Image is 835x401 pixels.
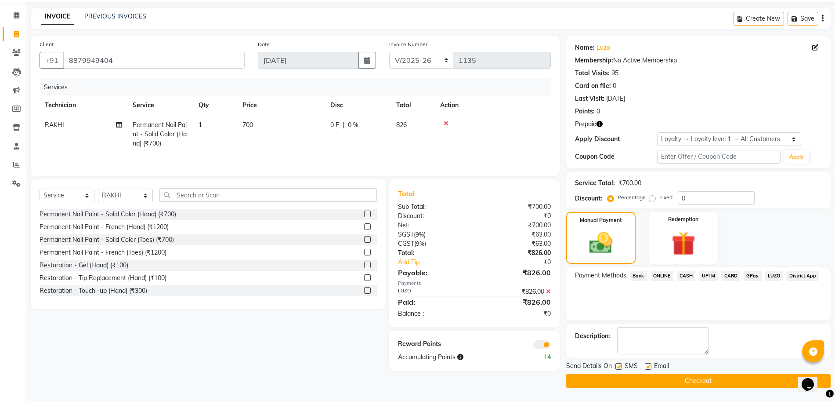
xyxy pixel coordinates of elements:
[659,193,672,201] label: Fixed
[699,271,718,281] span: UPI M
[396,121,407,129] span: 826
[193,95,237,115] th: Qty
[348,120,358,130] span: 0 %
[391,239,474,248] div: ( )
[575,94,604,103] div: Last Visit:
[40,273,166,283] div: Restoration - Tip Replacement (Hand) (₹100)
[786,271,819,281] span: District App
[606,94,625,103] div: [DATE]
[516,353,557,362] div: 14
[784,150,809,164] button: Apply
[435,95,551,115] th: Action
[575,56,822,65] div: No Active Membership
[398,189,418,198] span: Total
[40,210,176,219] div: Permanent Nail Paint - Solid Color (Hand) (₹700)
[391,230,474,239] div: ( )
[41,9,74,25] a: INVOICE
[40,261,128,270] div: Restoration - Gel (Hand) (₹100)
[389,40,427,48] label: Invoice Number
[242,121,253,129] span: 700
[575,179,615,188] div: Service Total:
[40,286,147,295] div: Restoration - Touch -up (Hand) (₹300)
[488,258,557,267] div: ₹0
[618,193,646,201] label: Percentage
[40,40,54,48] label: Client
[580,216,622,224] label: Manual Payment
[391,287,474,296] div: LUZO
[613,81,616,91] div: 0
[391,258,488,267] a: Add Tip
[618,179,641,188] div: ₹700.00
[474,267,557,278] div: ₹826.00
[474,202,557,211] div: ₹700.00
[258,40,270,48] label: Date
[40,79,557,95] div: Services
[575,56,613,65] div: Membership:
[40,235,174,244] div: Permanent Nail Paint - Solid Color (Toes) (₹700)
[651,271,673,281] span: ONLINE
[575,152,657,161] div: Coupon Code
[159,188,377,202] input: Search or Scan
[575,332,610,341] div: Description:
[40,248,166,257] div: Permanent Nail Paint - French (Toes) (₹1200)
[416,240,424,247] span: 9%
[474,239,557,248] div: ₹63.00
[474,211,557,221] div: ₹0
[391,297,474,307] div: Paid:
[391,211,474,221] div: Discount:
[84,12,146,20] a: PREVIOUS INVOICES
[199,121,202,129] span: 1
[721,271,740,281] span: CARD
[575,271,626,280] span: Payment Methods
[575,120,596,129] span: Prepaid
[474,309,557,318] div: ₹0
[566,361,612,372] span: Send Details On
[416,231,424,238] span: 9%
[625,361,638,372] span: SMS
[391,339,474,349] div: Reward Points
[734,12,784,26] button: Create New
[596,43,610,52] a: Luzo
[391,95,435,115] th: Total
[798,366,826,392] iframe: chat widget
[474,221,557,230] div: ₹700.00
[474,287,557,296] div: ₹826.00
[40,222,169,232] div: Permanent Nail Paint - French (Hand) (₹1200)
[611,69,618,78] div: 95
[398,230,414,238] span: SGST
[630,271,647,281] span: Bank
[575,43,595,52] div: Name:
[127,95,193,115] th: Service
[391,248,474,258] div: Total:
[664,229,703,259] img: _gift.svg
[744,271,762,281] span: GPay
[391,353,516,362] div: Accumulating Points
[575,107,595,116] div: Points:
[325,95,391,115] th: Disc
[398,280,551,287] div: Payments
[45,121,64,129] span: RAKHI
[63,52,245,69] input: Search by Name/Mobile/Email/Code
[575,135,657,144] div: Apply Discount
[582,230,619,256] img: _cash.svg
[654,361,669,372] span: Email
[788,12,818,26] button: Save
[575,194,602,203] div: Discount:
[391,221,474,230] div: Net:
[133,121,187,147] span: Permanent Nail Paint - Solid Color (Hand) (₹700)
[596,107,600,116] div: 0
[668,215,698,223] label: Redemption
[566,374,831,388] button: Checkout
[237,95,325,115] th: Price
[765,271,783,281] span: LUZO
[40,95,127,115] th: Technician
[474,297,557,307] div: ₹826.00
[391,267,474,278] div: Payable:
[575,69,610,78] div: Total Visits:
[40,52,64,69] button: +91
[398,240,414,248] span: CGST
[343,120,344,130] span: |
[575,81,611,91] div: Card on file:
[474,248,557,258] div: ₹826.00
[677,271,696,281] span: CASH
